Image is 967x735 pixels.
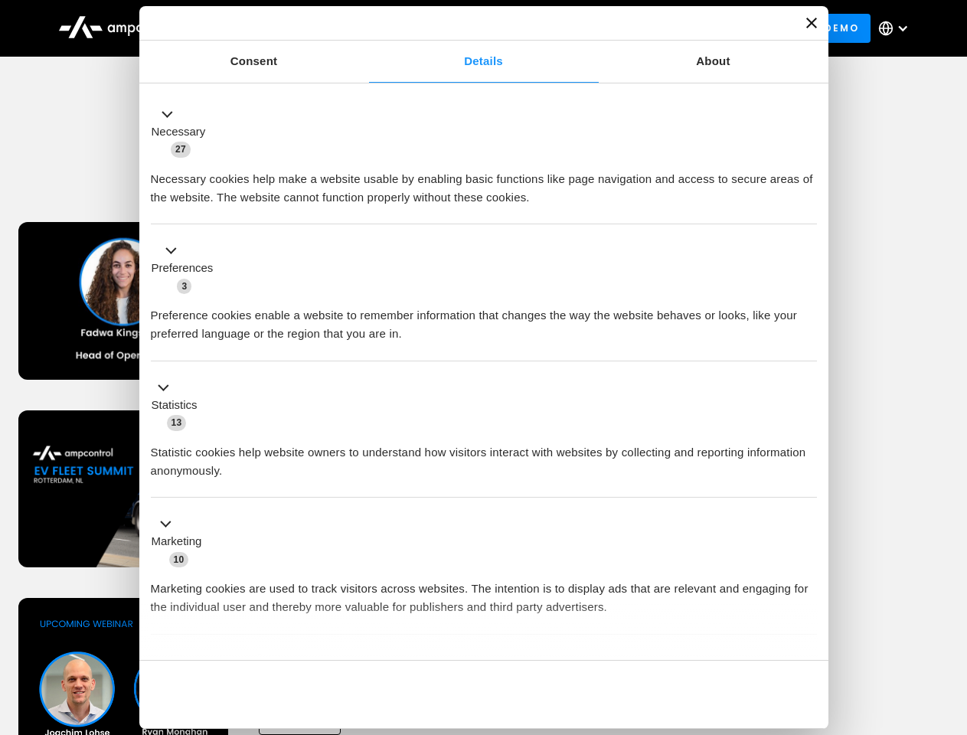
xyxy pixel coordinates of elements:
button: Unclassified (2) [151,652,276,671]
span: 10 [169,552,189,567]
div: Necessary cookies help make a website usable by enabling basic functions like page navigation and... [151,158,817,207]
button: Okay [596,672,816,717]
button: Marketing (10) [151,515,211,569]
label: Marketing [152,533,202,550]
div: Preference cookies enable a website to remember information that changes the way the website beha... [151,295,817,343]
span: 3 [177,279,191,294]
span: 13 [167,415,187,430]
div: Statistic cookies help website owners to understand how visitors interact with websites by collec... [151,432,817,480]
a: Details [369,41,599,83]
div: Marketing cookies are used to track visitors across websites. The intention is to display ads tha... [151,568,817,616]
button: Preferences (3) [151,242,223,296]
label: Statistics [152,397,198,414]
button: Statistics (13) [151,378,207,432]
button: Close banner [806,18,817,28]
label: Preferences [152,260,214,277]
h1: Upcoming Webinars [18,155,949,191]
span: 2 [253,654,267,669]
span: 27 [171,142,191,157]
a: About [599,41,828,83]
a: Consent [139,41,369,83]
label: Necessary [152,123,206,141]
button: Necessary (27) [151,105,215,158]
